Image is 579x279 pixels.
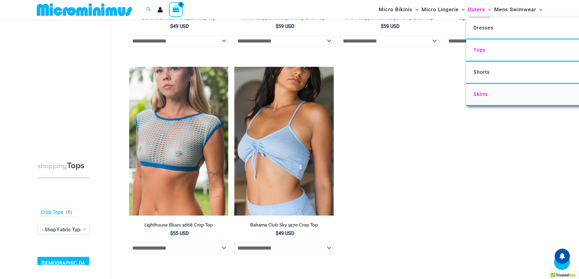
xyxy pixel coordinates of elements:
span: Micro Bikinis [379,2,412,17]
h2: Bahama Club Sky 9170 Crop Top [234,222,334,228]
a: View Shopping Cart, empty [169,2,183,16]
span: Outers [468,2,485,17]
span: 6 [68,209,71,215]
span: Menu Toggle [536,2,542,17]
a: Bahama Club Sky 9170 Crop Top 5404 Skirt 08Bahama Club Sky 9170 Crop Top 5404 Skirt 09Bahama Club... [234,67,334,216]
span: $ [276,23,278,29]
a: Lighthouse Blues 3668 Crop Top 01Lighthouse Blues 3668 Crop Top 02Lighthouse Blues 3668 Crop Top 02 [129,67,229,216]
span: Menu Toggle [459,2,465,17]
span: - Shop Fabric Type [42,227,83,233]
span: - Shop Fabric Type [37,225,89,235]
span: Tops [474,47,485,53]
span: shopping [37,162,67,170]
span: Dresses [474,25,493,31]
img: Lighthouse Blues 3668 Crop Top 01 [129,67,229,216]
bdi: 49 USD [170,23,189,29]
a: Micro BikinisMenu ToggleMenu Toggle [377,2,420,17]
a: OutersMenu ToggleMenu Toggle [466,2,493,17]
span: $ [381,23,384,29]
iframe: TrustedSite Certified [37,20,92,142]
a: Lighthouse Blues 3668 Crop Top [129,222,229,230]
span: Shorts [474,69,490,75]
a: Search icon link [146,6,151,13]
span: Micro Lingerie [422,2,459,17]
bdi: 55 USD [170,230,189,236]
span: ( ) [66,209,72,216]
nav: Site Navigation [376,1,545,18]
span: Mens Swimwear [494,2,536,17]
span: $ [276,230,278,236]
span: Menu Toggle [485,2,491,17]
a: Micro LingerieMenu ToggleMenu Toggle [420,2,466,17]
span: - Shop Fabric Type [38,225,89,234]
span: Skirts [474,91,488,97]
a: Account icon link [157,7,163,12]
bdi: 59 USD [381,23,399,29]
img: MM SHOP LOGO FLAT [34,3,134,16]
span: Menu Toggle [412,2,419,17]
a: Mens SwimwearMenu ToggleMenu Toggle [493,2,544,17]
a: Crop Tops [41,209,63,216]
span: $ [170,23,173,29]
bdi: 49 USD [276,230,294,236]
h3: Tops [37,161,89,171]
bdi: 59 USD [276,23,294,29]
img: Bahama Club Sky 9170 Crop Top 5404 Skirt 08 [234,67,334,216]
span: $ [170,230,173,236]
h2: Lighthouse Blues 3668 Crop Top [129,222,229,228]
a: Bahama Club Sky 9170 Crop Top [234,222,334,230]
